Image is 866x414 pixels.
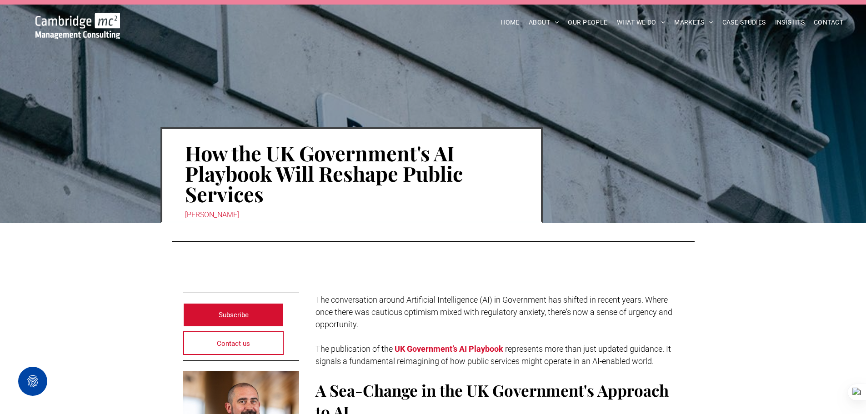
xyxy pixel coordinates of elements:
[35,14,120,24] a: Your Business Transformed | Cambridge Management Consulting
[183,303,284,327] a: Subscribe
[524,15,564,30] a: ABOUT
[217,332,250,355] span: Contact us
[718,15,771,30] a: CASE STUDIES
[496,15,524,30] a: HOME
[315,295,672,329] span: The conversation around Artificial Intelligence (AI) in Government has shifted in recent years. W...
[809,15,848,30] a: CONTACT
[563,15,612,30] a: OUR PEOPLE
[670,15,717,30] a: MARKETS
[183,331,284,355] a: Contact us
[185,142,518,205] h1: How the UK Government's AI Playbook Will Reshape Public Services
[395,344,503,354] a: UK Government’s AI Playbook
[185,209,518,221] div: [PERSON_NAME]
[35,13,120,39] img: Go to Homepage
[219,304,249,326] span: Subscribe
[771,15,809,30] a: INSIGHTS
[612,15,670,30] a: WHAT WE DO
[315,344,393,354] span: The publication of the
